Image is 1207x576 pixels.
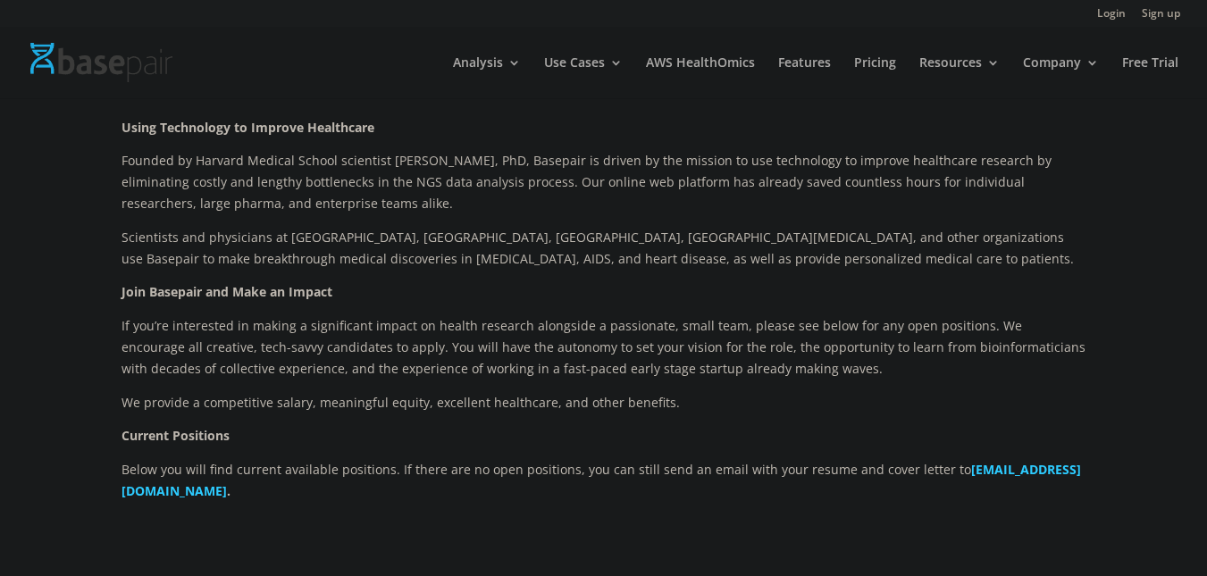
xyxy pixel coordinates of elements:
a: Sign up [1142,8,1180,27]
b: . [227,482,231,499]
span: If you’re interested in making a significant impact on health research alongside a passionate, sm... [122,317,1085,377]
strong: Using Technology to Improve Healthcare [122,119,374,136]
a: Features [778,56,831,98]
strong: Current Positions [122,427,230,444]
a: Use Cases [544,56,623,98]
a: Free Trial [1122,56,1178,98]
strong: Join Basepair and Make an Impact [122,283,332,300]
p: Below you will find current available positions. If there are no open positions, you can still se... [122,459,1086,502]
a: Analysis [453,56,521,98]
span: Founded by Harvard Medical School scientist [PERSON_NAME], PhD, Basepair is driven by the mission... [122,152,1052,212]
a: Company [1023,56,1099,98]
a: AWS HealthOmics [646,56,755,98]
span: We provide a competitive salary, meaningful equity, excellent healthcare, and other benefits. [122,394,680,411]
img: Basepair [30,43,172,81]
a: Pricing [854,56,896,98]
span: Scientists and physicians at [GEOGRAPHIC_DATA], [GEOGRAPHIC_DATA], [GEOGRAPHIC_DATA], [GEOGRAPHIC... [122,229,1074,267]
a: Login [1097,8,1126,27]
a: Resources [919,56,1000,98]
